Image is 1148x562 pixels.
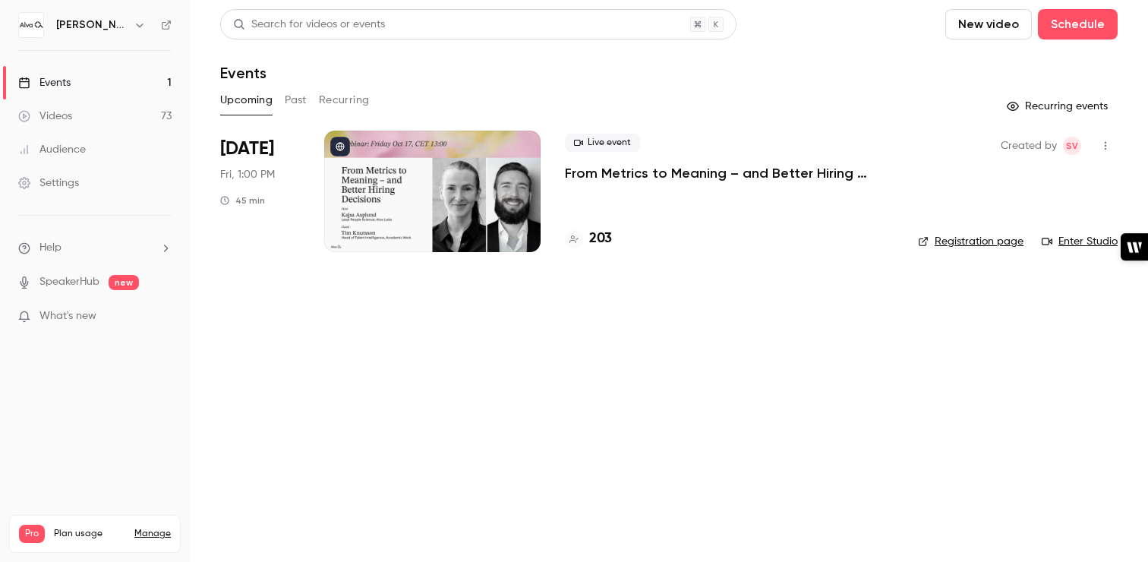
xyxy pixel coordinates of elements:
a: 203 [565,229,612,249]
span: Pro [19,525,45,543]
div: Audience [18,142,86,157]
a: From Metrics to Meaning – and Better Hiring Decisions [565,164,894,182]
div: Oct 17 Fri, 1:00 PM (Europe/Stockholm) [220,131,300,252]
span: SV [1066,137,1078,155]
button: Recurring [319,88,370,112]
button: New video [945,9,1032,39]
span: Sara Vinell [1063,137,1081,155]
button: Schedule [1038,9,1118,39]
span: What's new [39,308,96,324]
a: SpeakerHub [39,274,99,290]
div: Videos [18,109,72,124]
h6: [PERSON_NAME] Labs [56,17,128,33]
li: help-dropdown-opener [18,240,172,256]
button: Upcoming [220,88,273,112]
span: Fri, 1:00 PM [220,167,275,182]
span: Help [39,240,61,256]
a: Manage [134,528,171,540]
div: Events [18,75,71,90]
a: Enter Studio [1042,234,1118,249]
div: 45 min [220,194,265,207]
div: Settings [18,175,79,191]
a: Registration page [918,234,1023,249]
span: Created by [1001,137,1057,155]
span: new [109,275,139,290]
img: Alva Labs [19,13,43,37]
span: Live event [565,134,640,152]
button: Recurring events [1000,94,1118,118]
h1: Events [220,64,266,82]
div: Search for videos or events [233,17,385,33]
button: Past [285,88,307,112]
h4: 203 [589,229,612,249]
span: [DATE] [220,137,274,161]
span: Plan usage [54,528,125,540]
